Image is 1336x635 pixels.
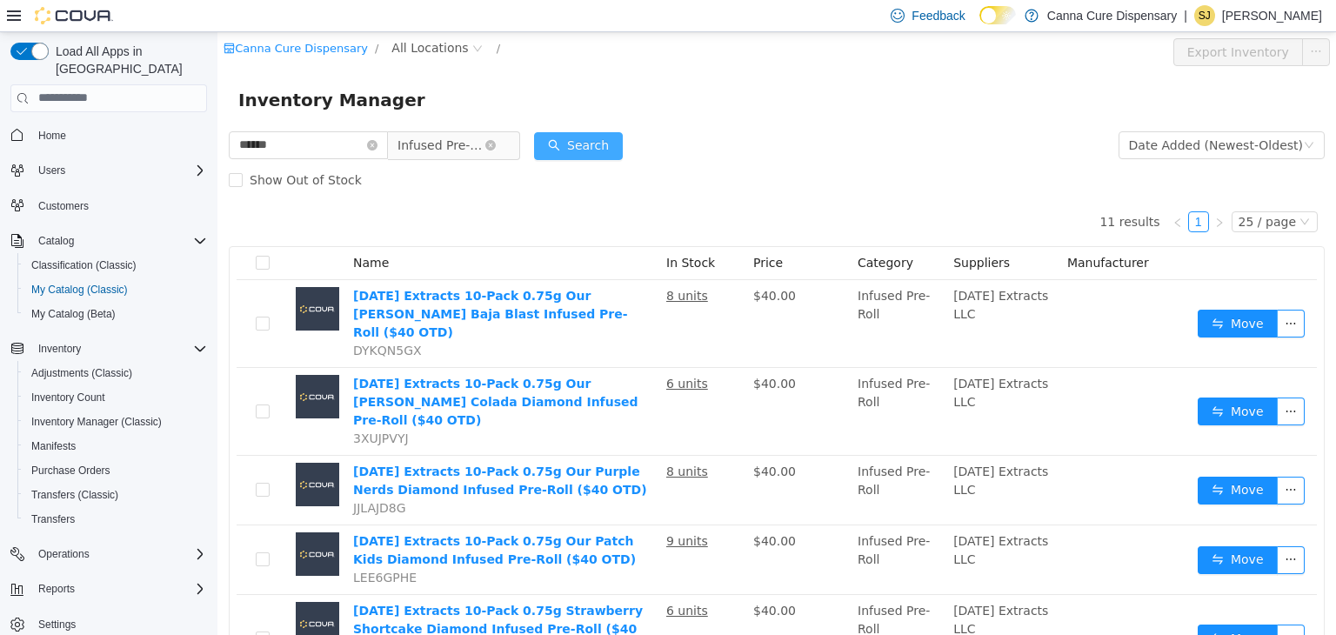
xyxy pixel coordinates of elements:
span: Inventory [31,338,207,359]
span: Name [136,224,171,237]
span: My Catalog (Beta) [31,307,116,321]
span: / [157,10,161,23]
span: Adjustments (Classic) [24,363,207,384]
a: [DATE] Extracts 10-Pack 0.75g Our Purple Nerds Diamond Infused Pre-Roll ($40 OTD) [136,432,430,465]
span: Adjustments (Classic) [31,366,132,380]
img: Sunday Extracts 10-Pack 0.75g Strawberry Shortcake Diamond Infused Pre-Roll ($40 OTD) placeholder [78,570,122,613]
span: $40.00 [536,502,578,516]
button: Users [31,160,72,181]
span: Suppliers [736,224,792,237]
i: icon: right [997,185,1007,196]
span: Home [38,129,66,143]
u: 9 units [449,502,491,516]
td: Infused Pre-Roll [633,336,729,424]
button: Home [3,123,214,148]
span: Purchase Orders [31,464,110,478]
a: Classification (Classic) [24,255,144,276]
button: icon: ellipsis [1059,444,1087,472]
span: Infused Pre-Roll [180,100,267,126]
button: icon: ellipsis [1059,277,1087,305]
span: Transfers (Classic) [31,488,118,502]
button: icon: ellipsis [1059,514,1087,542]
a: [DATE] Extracts 10-Pack 0.75g Our Patch Kids Diamond Infused Pre-Roll ($40 OTD) [136,502,418,534]
a: [DATE] Extracts 10-Pack 0.75g Our [PERSON_NAME] Baja Blast Infused Pre-Roll ($40 OTD) [136,257,411,307]
span: In Stock [449,224,498,237]
button: Adjustments (Classic) [17,361,214,385]
span: $40.00 [536,571,578,585]
button: icon: ellipsis [1059,365,1087,393]
a: Transfers [24,509,82,530]
button: My Catalog (Beta) [17,302,214,326]
button: icon: swapMove [980,514,1060,542]
button: Inventory [3,337,214,361]
a: Inventory Count [24,387,112,408]
span: Manifests [31,439,76,453]
span: Reports [38,582,75,596]
span: Home [31,124,207,146]
p: | [1184,5,1187,26]
span: [DATE] Extracts LLC [736,432,831,465]
span: $40.00 [536,432,578,446]
span: Inventory Manager (Classic) [24,411,207,432]
span: Manufacturer [850,224,932,237]
a: Purchase Orders [24,460,117,481]
u: 6 units [449,571,491,585]
span: My Catalog (Classic) [24,279,207,300]
button: Transfers (Classic) [17,483,214,507]
span: Inventory Count [31,391,105,404]
span: $40.00 [536,257,578,271]
span: All Locations [174,6,250,25]
button: icon: swapMove [980,592,1060,620]
span: Reports [31,578,207,599]
span: Price [536,224,565,237]
a: 1 [972,180,991,199]
span: Dark Mode [979,24,980,25]
span: Customers [38,199,89,213]
i: icon: left [955,185,965,196]
button: Reports [31,578,82,599]
span: DYKQN5GX [136,311,204,325]
td: Infused Pre-Roll [633,424,729,493]
span: Settings [38,618,76,632]
span: Load All Apps in [GEOGRAPHIC_DATA] [49,43,207,77]
div: Shantia Jamison [1194,5,1215,26]
a: Customers [31,196,96,217]
span: [DATE] Extracts LLC [736,571,831,604]
button: Transfers [17,507,214,531]
span: Transfers [31,512,75,526]
a: My Catalog (Beta) [24,304,123,324]
button: Inventory Manager (Classic) [17,410,214,434]
div: Date Added (Newest-Oldest) [912,100,1085,126]
a: icon: shopCanna Cure Dispensary [6,10,150,23]
button: icon: ellipsis [1085,6,1112,34]
span: Catalog [38,234,74,248]
span: Inventory Manager (Classic) [31,415,162,429]
button: Catalog [31,231,81,251]
i: icon: down [1082,184,1092,197]
span: Inventory Manager [21,54,218,82]
span: $40.00 [536,344,578,358]
button: Customers [3,193,214,218]
button: icon: swapMove [980,277,1060,305]
a: Settings [31,614,83,635]
button: icon: swapMove [980,444,1060,472]
span: Purchase Orders [24,460,207,481]
i: icon: close-circle [268,108,278,118]
a: Transfers (Classic) [24,485,125,505]
span: Customers [31,195,207,217]
span: Show Out of Stock [25,141,151,155]
button: Classification (Classic) [17,253,214,277]
i: icon: close-circle [150,108,160,118]
img: Sunday Extracts 10-Pack 0.75g Our Pina Baja Blast Infused Pre-Roll ($40 OTD) placeholder [78,255,122,298]
li: 11 results [882,179,942,200]
span: My Catalog (Classic) [31,283,128,297]
span: Feedback [912,7,965,24]
span: Manifests [24,436,207,457]
a: Inventory Manager (Classic) [24,411,169,432]
button: Inventory Count [17,385,214,410]
span: SJ [1199,5,1211,26]
a: Adjustments (Classic) [24,363,139,384]
a: [DATE] Extracts 10-Pack 0.75g Our [PERSON_NAME] Colada Diamond Infused Pre-Roll ($40 OTD) [136,344,421,395]
button: Export Inventory [956,6,1085,34]
button: icon: searchSearch [317,100,405,128]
